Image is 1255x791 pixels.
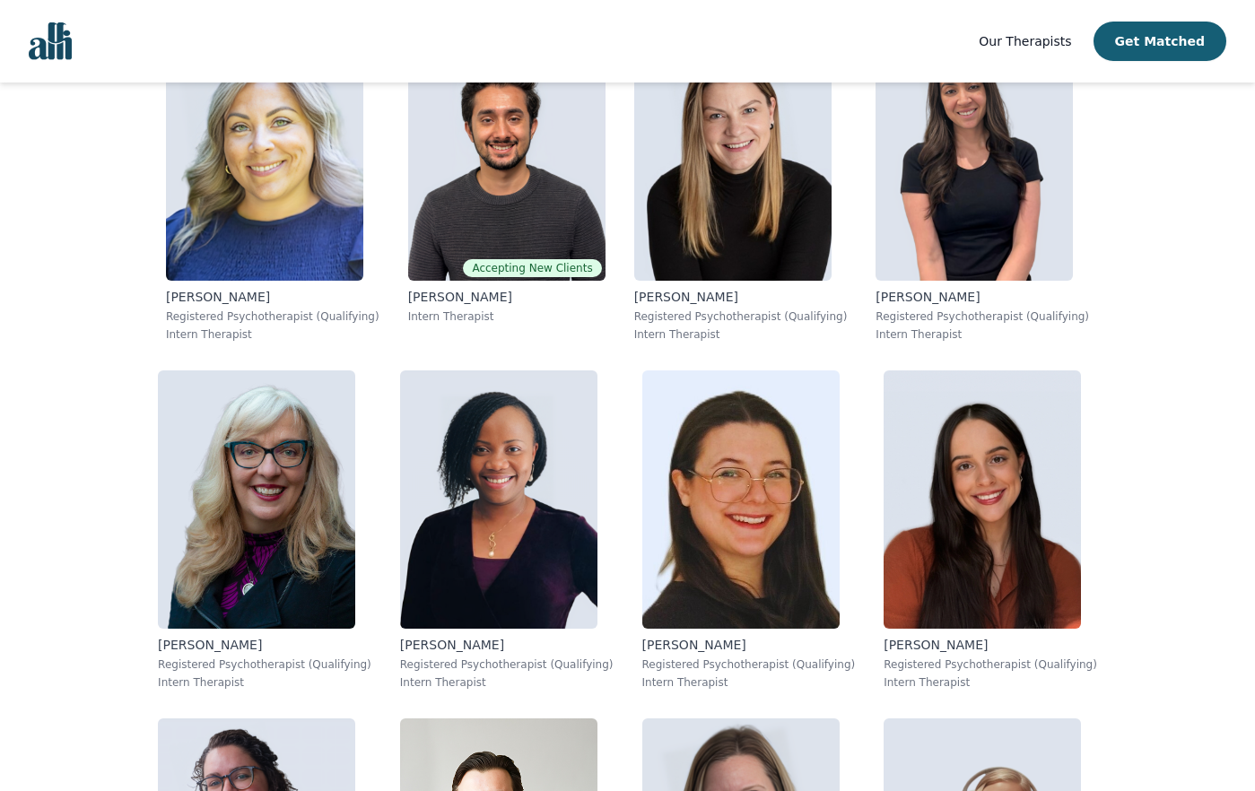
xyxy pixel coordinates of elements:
[408,309,606,324] p: Intern Therapist
[158,657,371,672] p: Registered Psychotherapist (Qualifying)
[400,657,614,672] p: Registered Psychotherapist (Qualifying)
[144,356,386,704] a: Melanie_Bennett[PERSON_NAME]Registered Psychotherapist (Qualifying)Intern Therapist
[642,636,856,654] p: [PERSON_NAME]
[884,657,1097,672] p: Registered Psychotherapist (Qualifying)
[158,636,371,654] p: [PERSON_NAME]
[166,22,363,281] img: Melissa_Klassen
[884,370,1081,629] img: Laura_Grohovac
[634,288,848,306] p: [PERSON_NAME]
[400,636,614,654] p: [PERSON_NAME]
[642,657,856,672] p: Registered Psychotherapist (Qualifying)
[400,675,614,690] p: Intern Therapist
[634,309,848,324] p: Registered Psychotherapist (Qualifying)
[620,8,862,356] a: Kate_Gibson[PERSON_NAME]Registered Psychotherapist (Qualifying)Intern Therapist
[642,675,856,690] p: Intern Therapist
[166,327,379,342] p: Intern Therapist
[463,259,601,277] span: Accepting New Clients
[876,327,1089,342] p: Intern Therapist
[634,22,832,281] img: Kate_Gibson
[979,30,1071,52] a: Our Therapists
[158,370,355,629] img: Melanie_Bennett
[884,636,1097,654] p: [PERSON_NAME]
[876,309,1089,324] p: Registered Psychotherapist (Qualifying)
[979,34,1071,48] span: Our Therapists
[166,288,379,306] p: [PERSON_NAME]
[861,8,1103,356] a: Tamara_Orlando[PERSON_NAME]Registered Psychotherapist (Qualifying)Intern Therapist
[642,370,840,629] img: Sarah_Wild
[158,675,371,690] p: Intern Therapist
[869,356,1111,704] a: Laura_Grohovac[PERSON_NAME]Registered Psychotherapist (Qualifying)Intern Therapist
[386,356,628,704] a: Adefunke E._Adebowale[PERSON_NAME]Registered Psychotherapist (Qualifying)Intern Therapist
[166,309,379,324] p: Registered Psychotherapist (Qualifying)
[152,8,394,356] a: Melissa_Klassen[PERSON_NAME]Registered Psychotherapist (Qualifying)Intern Therapist
[408,22,606,281] img: Daniel_Mendes
[400,370,597,629] img: Adefunke E._Adebowale
[634,327,848,342] p: Intern Therapist
[408,288,606,306] p: [PERSON_NAME]
[29,22,72,60] img: alli logo
[876,22,1073,281] img: Tamara_Orlando
[394,8,620,356] a: Daniel_MendesAccepting New Clients[PERSON_NAME]Intern Therapist
[876,288,1089,306] p: [PERSON_NAME]
[1094,22,1226,61] button: Get Matched
[884,675,1097,690] p: Intern Therapist
[628,356,870,704] a: Sarah_Wild[PERSON_NAME]Registered Psychotherapist (Qualifying)Intern Therapist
